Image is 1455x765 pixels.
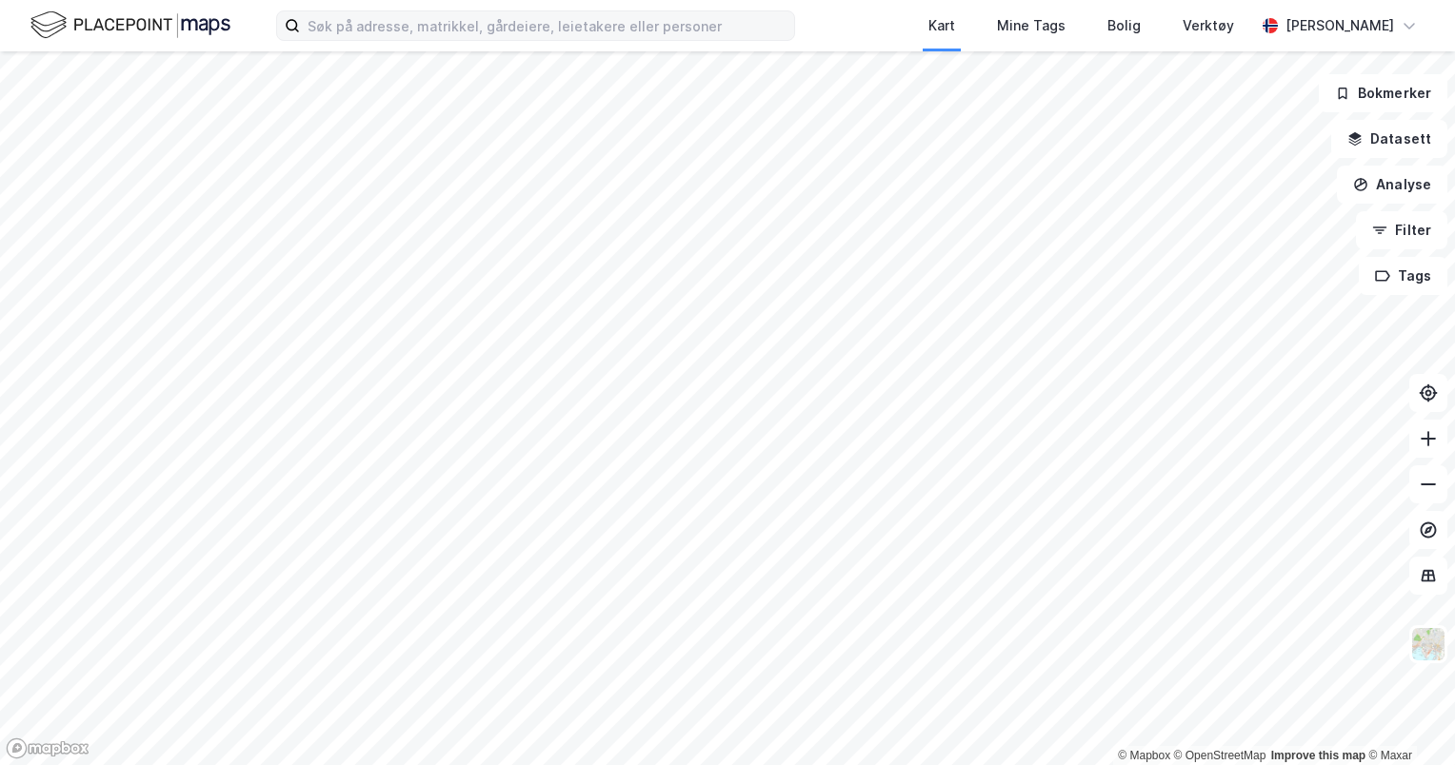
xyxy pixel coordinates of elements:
[997,14,1066,37] div: Mine Tags
[1319,74,1447,112] button: Bokmerker
[1337,166,1447,204] button: Analyse
[1286,14,1394,37] div: [PERSON_NAME]
[30,9,230,42] img: logo.f888ab2527a4732fd821a326f86c7f29.svg
[300,11,794,40] input: Søk på adresse, matrikkel, gårdeiere, leietakere eller personer
[1174,749,1266,762] a: OpenStreetMap
[1360,674,1455,765] div: Kontrollprogram for chat
[928,14,955,37] div: Kart
[1118,749,1170,762] a: Mapbox
[1360,674,1455,765] iframe: Chat Widget
[1331,120,1447,158] button: Datasett
[1356,211,1447,249] button: Filter
[1271,749,1365,762] a: Improve this map
[1359,257,1447,295] button: Tags
[6,737,90,759] a: Mapbox homepage
[1107,14,1141,37] div: Bolig
[1410,626,1446,662] img: Z
[1183,14,1234,37] div: Verktøy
